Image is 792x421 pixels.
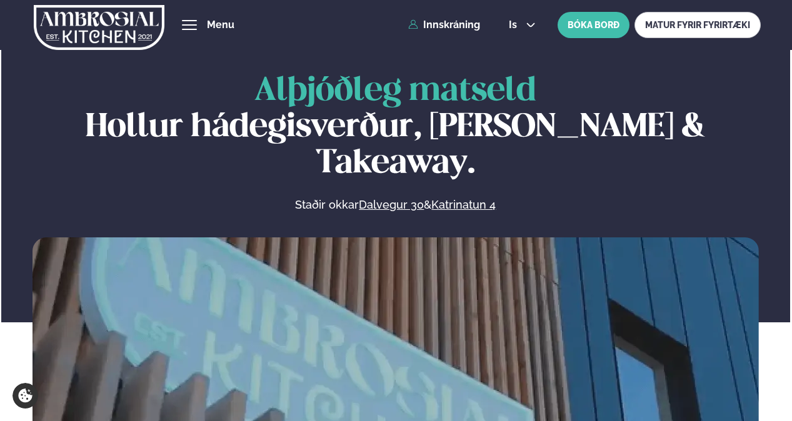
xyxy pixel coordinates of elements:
[182,17,197,32] button: hamburger
[34,2,164,53] img: logo
[33,73,759,182] h1: Hollur hádegisverður, [PERSON_NAME] & Takeaway.
[509,20,521,30] span: is
[499,20,546,30] button: is
[431,197,496,212] a: Katrinatun 4
[408,19,480,31] a: Innskráning
[13,383,38,409] a: Cookie settings
[254,76,536,107] span: Alþjóðleg matseld
[159,197,632,212] p: Staðir okkar &
[634,12,761,38] a: MATUR FYRIR FYRIRTÆKI
[359,197,424,212] a: Dalvegur 30
[558,12,629,38] button: BÓKA BORÐ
